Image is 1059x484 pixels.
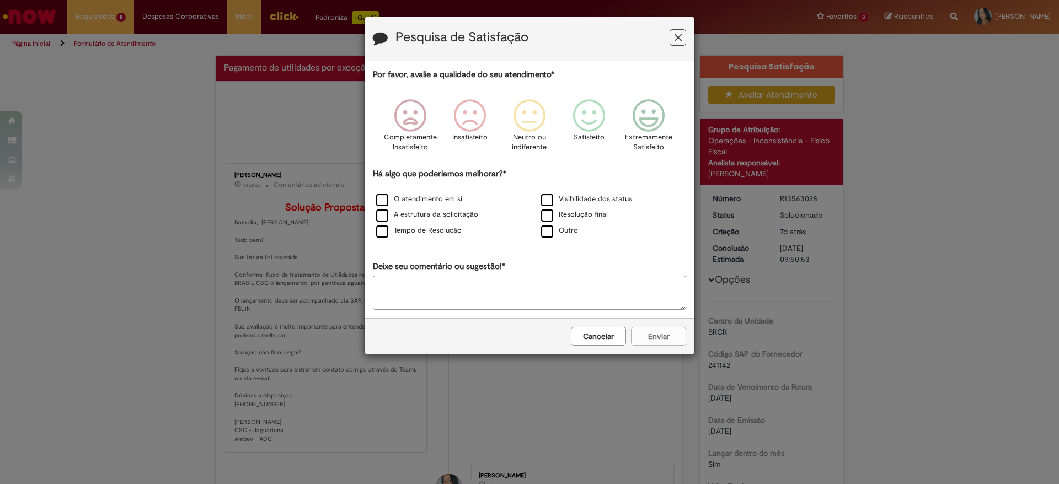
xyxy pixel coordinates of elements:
label: Deixe seu comentário ou sugestão!* [373,261,505,272]
div: Há algo que poderíamos melhorar?* [373,168,686,239]
div: Insatisfeito [442,91,498,166]
p: Insatisfeito [452,132,488,143]
p: Completamente Insatisfeito [384,132,437,153]
p: Satisfeito [574,132,605,143]
label: A estrutura da solicitação [376,209,478,220]
div: Neutro ou indiferente [501,91,558,166]
label: Resolução final [541,209,608,220]
div: Extremamente Satisfeito [621,91,677,166]
label: Tempo de Resolução [376,225,462,236]
label: Pesquisa de Satisfação [395,30,528,45]
div: Satisfeito [561,91,617,166]
div: Completamente Insatisfeito [382,91,438,166]
p: Extremamente Satisfeito [625,132,672,153]
label: O atendimento em si [376,194,462,205]
label: Outro [541,225,578,236]
p: Neutro ou indiferente [510,132,549,153]
button: Cancelar [571,327,626,346]
label: Por favor, avalie a qualidade do seu atendimento* [373,69,554,80]
label: Visibilidade dos status [541,194,632,205]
